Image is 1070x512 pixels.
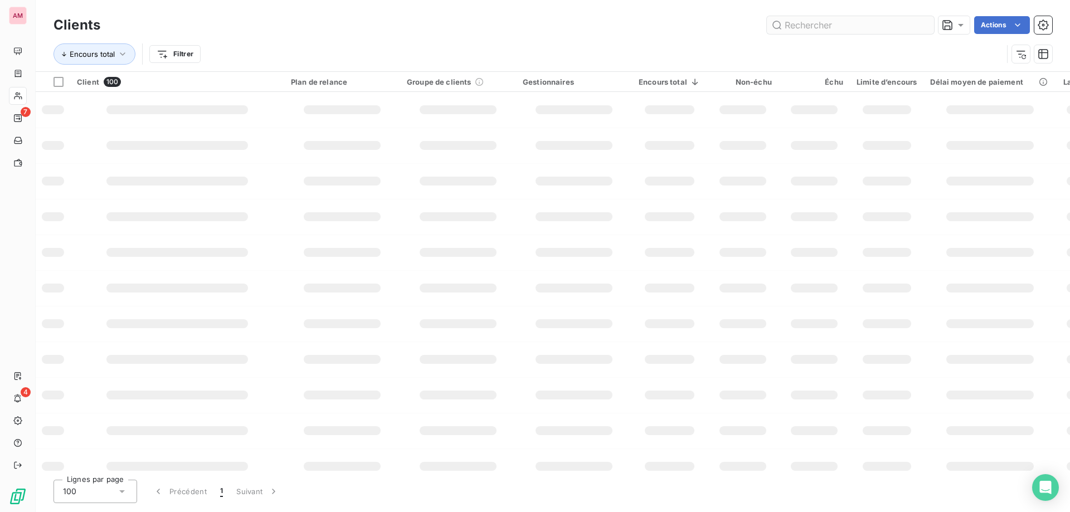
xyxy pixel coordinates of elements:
span: Client [77,77,99,86]
div: Non-échu [714,77,772,86]
span: Groupe de clients [407,77,471,86]
span: 100 [104,77,121,87]
span: 7 [21,107,31,117]
div: Délai moyen de paiement [930,77,1049,86]
h3: Clients [53,15,100,35]
button: Suivant [230,480,286,503]
span: 4 [21,387,31,397]
img: Logo LeanPay [9,487,27,505]
div: Échu [785,77,843,86]
div: Limite d’encours [857,77,917,86]
span: 100 [63,486,76,497]
div: Encours total [639,77,701,86]
div: AM [9,7,27,25]
button: Précédent [146,480,213,503]
div: Plan de relance [291,77,393,86]
button: Actions [974,16,1030,34]
span: 1 [220,486,223,497]
input: Rechercher [767,16,934,34]
span: Encours total [70,50,115,58]
button: Filtrer [149,45,201,63]
div: Open Intercom Messenger [1032,474,1059,501]
div: Gestionnaires [523,77,625,86]
a: 7 [9,109,26,127]
button: 1 [213,480,230,503]
button: Encours total [53,43,135,65]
